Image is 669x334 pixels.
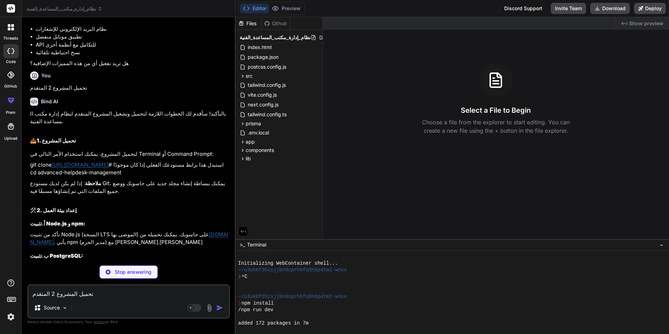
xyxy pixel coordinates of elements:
[238,300,242,307] span: ❯
[247,53,279,61] span: package.json
[27,5,103,12] span: نظام_إدارة_مكتب_المساعدة_الفنية
[238,267,347,273] span: ~/u3uk0f35zsjjbn9cprh6fq9h0p4tm2-wnxx
[629,20,663,27] span: Show preview
[94,320,106,324] span: privacy
[6,59,16,65] label: code
[30,231,228,246] p: تأكد من تثبيت Node.js (النسخة LTS الموصى بها) على حاسوبك. يمكنك تحميله من . يأتي npm (مدير الحزم)...
[30,161,224,176] bindaction: git clone # استبدل هذا برابط مستودعك الفعلي إذا كان موجودًا cd advanced-helpdesk-management
[551,3,586,14] button: Invite Team
[4,83,17,89] label: GitHub
[417,118,574,135] p: Choose a file from the explorer to start editing. You can create a new file using the + button in...
[247,91,277,99] span: vite.config.js
[658,239,665,250] button: −
[27,319,230,325] p: Always double-check its answers. Your in Bind
[36,25,228,33] li: نظام البريد الإلكتروني للإشعارات
[52,161,108,168] a: [URL][DOMAIN_NAME]
[247,63,287,71] span: postcss.config.js
[247,43,272,51] span: index.html
[36,41,228,49] li: API للتكامل مع أنظمة أخرى
[240,34,311,41] span: نظام_إدارة_مكتب_المساعدة_الفنية
[41,72,51,79] h6: You
[247,100,279,109] span: next.config.js
[30,220,85,227] strong: تثبيت Node.js و npm:
[247,241,266,248] span: Terminal
[4,135,17,141] label: Upload
[30,137,228,145] h2: 📥
[238,260,338,267] span: Initializing WebContainer shell...
[261,20,290,27] div: Github
[590,3,630,14] button: Download
[30,84,228,92] p: تحميل المشروع 2 المتقدم
[235,20,261,27] div: Files
[634,3,666,14] button: Deploy
[205,304,213,312] img: attachment
[216,304,223,311] img: icon
[247,128,270,137] span: .env.local
[115,269,152,276] p: Stop answering
[246,72,253,79] span: src
[5,311,17,323] img: settings
[6,110,15,116] label: prem
[62,305,68,311] img: Pick Models
[30,252,228,260] h3: ب.
[269,4,303,13] button: Preview
[660,241,663,248] span: −
[461,105,531,115] h3: Select a File to Begin
[37,207,77,214] strong: 2. إعداد بيئة العمل
[30,110,228,126] p: بالتأكيد! سأقدم لك الخطوات اللازمة لتحميل وتشغيل المشروع المتقدم لنظام إدارة مكتب المساعدة الفنية.
[238,320,309,327] span: added 172 packages in 7m
[238,293,347,300] span: ~/u3uk0f35zsjjbn9cprh6fq9h0p4tm2-wnxx
[36,49,228,57] li: نسخ احتياطية تلقائية
[30,180,228,195] p: : إذا لم يكن لديك مستودع Git، يمكنك ببساطة إنشاء مجلد جديد على حاسوبك ووضع جميع الملفات التي تم إ...
[246,155,251,162] span: lib
[41,98,58,105] h6: Bind AI
[246,147,274,154] span: components
[247,110,287,119] span: tailwind.config.ts
[241,300,274,307] span: npm install
[246,120,261,127] span: prisma
[30,252,83,259] strong: تثبيت PostgreSQL:
[44,304,60,311] p: Source
[37,137,76,144] strong: 1. تحميل المشروع
[30,220,228,228] h3: أ.
[85,180,101,187] strong: ملاحظة
[30,60,228,68] p: هل تريد تفعيل أي من هذه المميزات الإضافية؟
[246,138,255,145] span: app
[247,81,287,89] span: tailwind.config.js
[36,33,228,41] li: تطبيق موبايل منفصل
[240,4,269,13] button: Editor
[500,3,547,14] div: Discord Support
[241,273,247,280] span: ^C
[240,241,245,248] span: >_
[30,207,228,215] h2: 🛠️
[30,150,228,158] p: لتحميل المشروع، يمكنك استخدام الأمر التالي في Terminal أو Command Prompt:
[238,273,242,280] span: ❯
[3,35,18,41] label: threads
[238,307,274,313] span: /npm run dev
